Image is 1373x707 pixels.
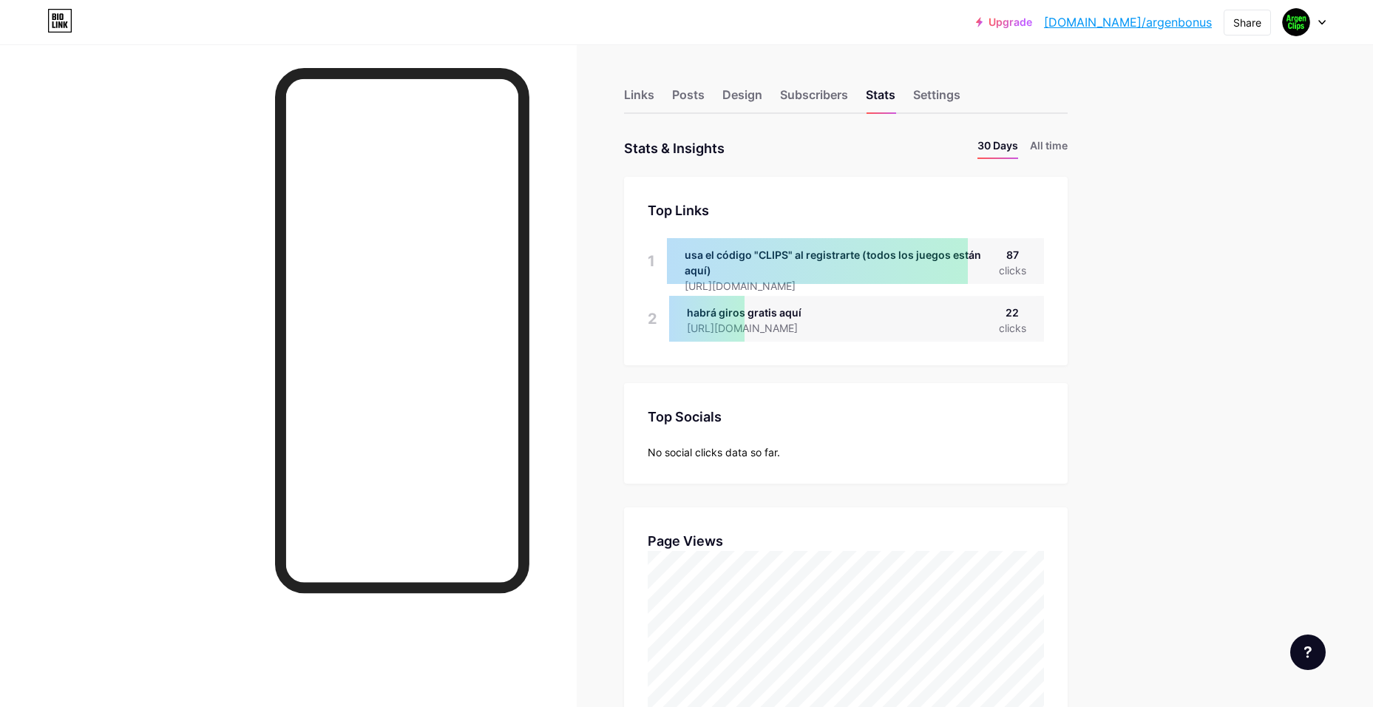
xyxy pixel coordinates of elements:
div: Top Links [648,200,1044,220]
a: [DOMAIN_NAME]/argenbonus [1044,13,1212,31]
div: habrá giros gratis aquí [687,305,821,320]
div: Settings [913,86,960,112]
div: clicks [999,320,1026,336]
div: 87 [999,247,1026,263]
div: clicks [999,263,1026,278]
div: Share [1233,15,1261,30]
div: Top Socials [648,407,1044,427]
div: No social clicks data so far. [648,444,1044,460]
a: Upgrade [976,16,1032,28]
li: 30 Days [977,138,1018,159]
div: 2 [648,296,657,342]
div: [URL][DOMAIN_NAME] [685,278,999,294]
div: Page Views [648,531,1044,551]
li: All time [1030,138,1068,159]
div: Subscribers [780,86,848,112]
div: [URL][DOMAIN_NAME] [687,320,821,336]
div: Design [722,86,762,112]
div: 1 [648,238,655,284]
div: Stats & Insights [624,138,725,159]
div: Stats [866,86,895,112]
div: 22 [999,305,1026,320]
img: ocultoshorts [1282,8,1310,36]
div: Posts [672,86,705,112]
div: Links [624,86,654,112]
